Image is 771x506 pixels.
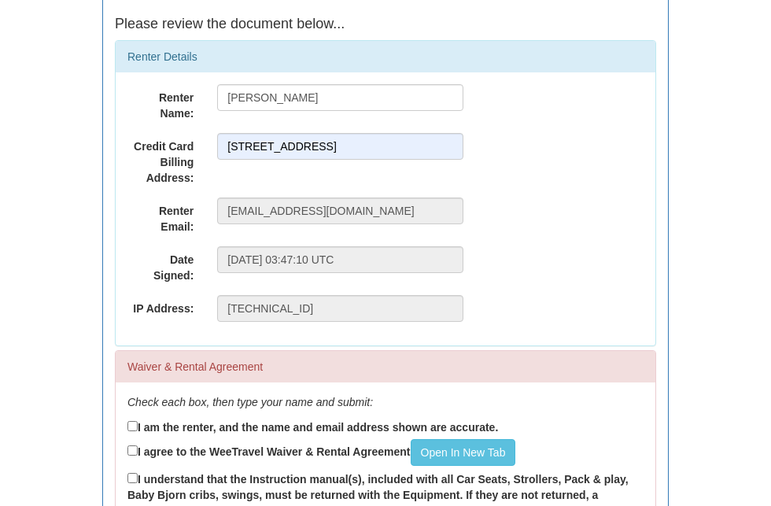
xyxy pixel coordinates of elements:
label: I agree to the WeeTravel Waiver & Rental Agreement [127,439,515,466]
label: I am the renter, and the name and email address shown are accurate. [127,418,498,435]
div: Renter Details [116,41,655,72]
a: Open In New Tab [411,439,516,466]
input: I understand that the Instruction manual(s), included with all Car Seats, Strollers, Pack & play,... [127,473,138,483]
div: Waiver & Rental Agreement [116,351,655,382]
em: Check each box, then type your name and submit: [127,396,373,408]
h4: Please review the document below... [115,17,656,32]
label: Renter Name: [116,84,205,121]
label: Date Signed: [116,246,205,283]
input: I am the renter, and the name and email address shown are accurate. [127,421,138,431]
label: IP Address: [116,295,205,316]
input: I agree to the WeeTravel Waiver & Rental AgreementOpen In New Tab [127,445,138,456]
label: Credit Card Billing Address: [116,133,205,186]
label: Renter Email: [116,198,205,235]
